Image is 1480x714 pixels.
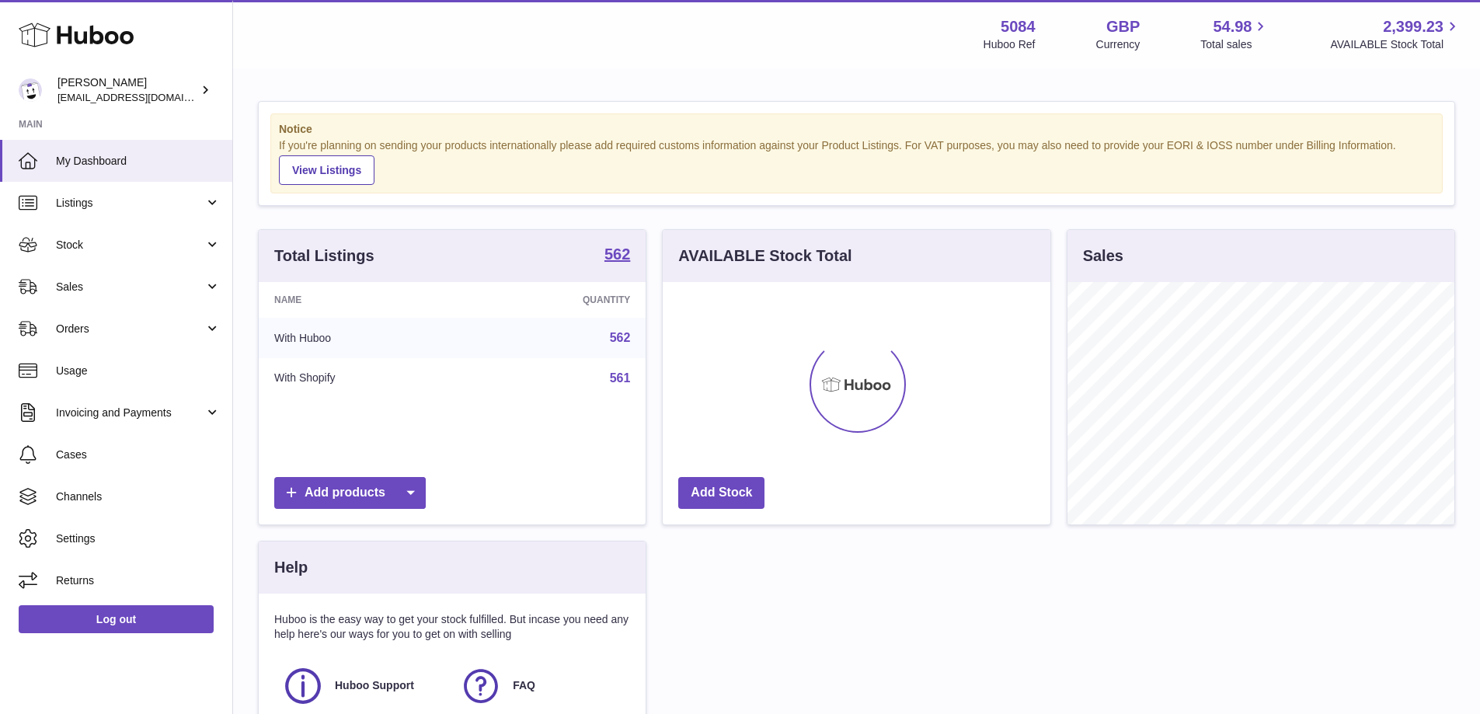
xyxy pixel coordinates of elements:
[274,557,308,578] h3: Help
[56,238,204,253] span: Stock
[19,605,214,633] a: Log out
[1106,16,1140,37] strong: GBP
[274,246,374,266] h3: Total Listings
[335,678,414,693] span: Huboo Support
[1213,16,1252,37] span: 54.98
[1200,16,1269,52] a: 54.98 Total sales
[1001,16,1036,37] strong: 5084
[259,318,468,358] td: With Huboo
[1083,246,1123,266] h3: Sales
[1330,16,1461,52] a: 2,399.23 AVAILABLE Stock Total
[513,678,535,693] span: FAQ
[274,477,426,509] a: Add products
[56,154,221,169] span: My Dashboard
[57,75,197,105] div: [PERSON_NAME]
[610,371,631,385] a: 561
[56,280,204,294] span: Sales
[56,364,221,378] span: Usage
[1383,16,1443,37] span: 2,399.23
[1096,37,1140,52] div: Currency
[678,477,764,509] a: Add Stock
[56,531,221,546] span: Settings
[56,448,221,462] span: Cases
[678,246,851,266] h3: AVAILABLE Stock Total
[282,665,444,707] a: Huboo Support
[56,322,204,336] span: Orders
[19,78,42,102] img: konstantinosmouratidis@hotmail.com
[460,665,622,707] a: FAQ
[468,282,646,318] th: Quantity
[56,573,221,588] span: Returns
[56,196,204,211] span: Listings
[56,406,204,420] span: Invoicing and Payments
[984,37,1036,52] div: Huboo Ref
[57,91,228,103] span: [EMAIL_ADDRESS][DOMAIN_NAME]
[279,155,374,185] a: View Listings
[259,358,468,399] td: With Shopify
[259,282,468,318] th: Name
[274,612,630,642] p: Huboo is the easy way to get your stock fulfilled. But incase you need any help here's our ways f...
[279,122,1434,137] strong: Notice
[1200,37,1269,52] span: Total sales
[604,246,630,262] strong: 562
[56,489,221,504] span: Channels
[604,246,630,265] a: 562
[610,331,631,344] a: 562
[1330,37,1461,52] span: AVAILABLE Stock Total
[279,138,1434,185] div: If you're planning on sending your products internationally please add required customs informati...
